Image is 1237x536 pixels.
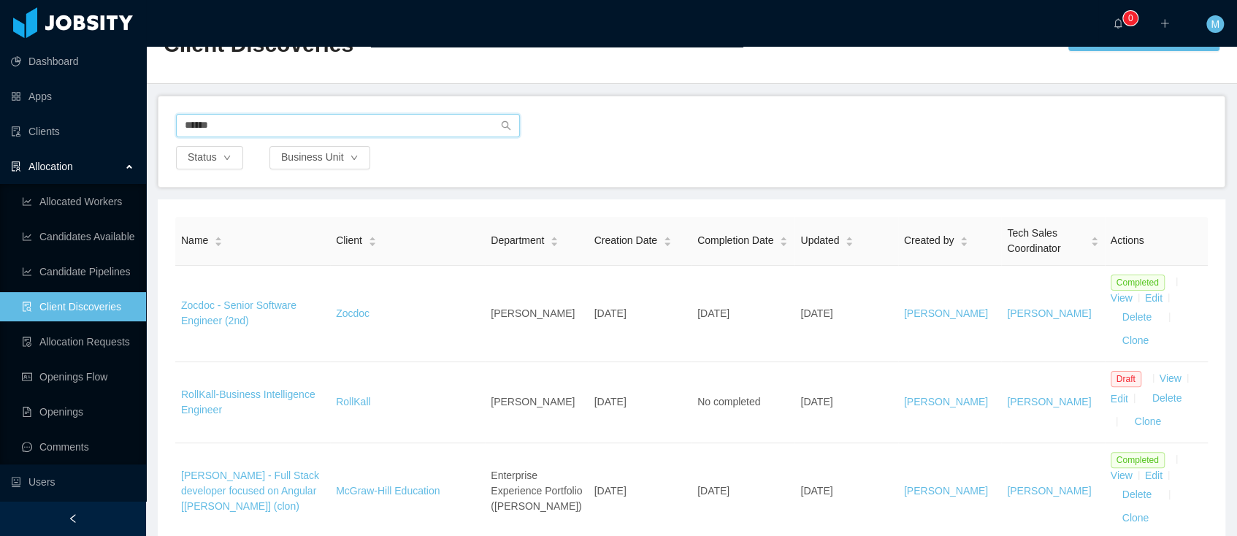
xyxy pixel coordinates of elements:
a: icon: robotUsers [11,467,134,497]
i: icon: caret-down [846,240,854,245]
div: Sort [368,234,377,245]
a: icon: file-searchClient Discoveries [22,292,134,321]
td: [DATE] [589,266,692,362]
a: Edit [1145,470,1163,481]
a: [PERSON_NAME] [904,396,988,407]
td: [DATE] [794,266,897,362]
i: icon: caret-down [960,240,968,245]
button: Delete [1111,306,1163,329]
a: [PERSON_NAME] [904,485,988,497]
i: icon: plus [1160,18,1170,28]
span: Client [336,233,362,248]
a: [PERSON_NAME] [1007,396,1091,407]
i: icon: caret-down [780,240,788,245]
i: icon: caret-up [846,235,854,240]
span: Completed [1111,275,1165,291]
a: Edit [1145,292,1163,304]
div: Sort [779,234,788,245]
button: Clone [1111,507,1161,530]
div: Sort [550,234,559,245]
span: Tech Sales Coordinator [1007,226,1084,256]
div: Sort [1090,234,1099,245]
a: View [1111,292,1133,304]
td: [DATE] [692,266,794,362]
a: icon: file-doneAllocation Requests [22,327,134,356]
i: icon: caret-up [215,235,223,240]
a: Edit [1111,392,1128,404]
sup: 0 [1123,11,1138,26]
span: Actions [1111,234,1144,246]
td: No completed [692,362,794,443]
a: RollKall-Business Intelligence Engineer [181,388,315,416]
a: RollKall [336,396,370,407]
a: View [1160,372,1182,384]
a: icon: line-chartCandidate Pipelines [22,257,134,286]
span: Draft [1111,371,1141,387]
i: icon: caret-up [551,235,559,240]
div: Sort [960,234,968,245]
a: [PERSON_NAME] [1007,485,1091,497]
a: View [1111,470,1133,481]
span: Creation Date [594,233,657,248]
a: Zocdoc [336,307,369,319]
span: Updated [800,233,839,248]
i: icon: caret-down [1090,240,1098,245]
a: Zocdoc - Senior Software Engineer (2nd) [181,299,296,326]
td: [PERSON_NAME] [485,266,588,362]
a: [PERSON_NAME] [1007,307,1091,319]
a: [PERSON_NAME] - Full Stack developer focused on Angular [[PERSON_NAME]] (clon) [181,470,319,512]
a: [PERSON_NAME] [904,307,988,319]
button: Delete [1141,387,1193,410]
span: Allocation [28,161,73,172]
td: [DATE] [589,362,692,443]
a: icon: messageComments [22,432,134,462]
a: icon: pie-chartDashboard [11,47,134,76]
span: Created by [904,233,954,248]
i: icon: caret-up [1090,235,1098,240]
button: Statusicon: down [176,146,243,169]
button: Clone [1123,410,1173,434]
button: Business Uniticon: down [269,146,370,169]
button: Clone [1111,329,1161,353]
i: icon: caret-down [215,240,223,245]
span: Name [181,233,208,248]
i: icon: caret-down [368,240,376,245]
span: M [1211,15,1219,33]
div: Sort [845,234,854,245]
div: Sort [663,234,672,245]
a: icon: auditClients [11,117,134,146]
td: [DATE] [794,362,897,443]
i: icon: solution [11,161,21,172]
span: Completion Date [697,233,773,248]
a: icon: appstoreApps [11,82,134,111]
a: icon: file-textOpenings [22,397,134,426]
a: McGraw-Hill Education [336,485,440,497]
i: icon: caret-down [551,240,559,245]
a: icon: line-chartCandidates Available [22,222,134,251]
a: icon: line-chartAllocated Workers [22,187,134,216]
i: icon: bell [1113,18,1123,28]
i: icon: caret-up [368,235,376,240]
a: icon: idcardOpenings Flow [22,362,134,391]
i: icon: search [501,120,511,131]
div: Sort [214,234,223,245]
button: Delete [1111,483,1163,507]
i: icon: caret-up [960,235,968,240]
i: icon: caret-down [663,240,671,245]
td: [PERSON_NAME] [485,362,588,443]
i: icon: caret-up [780,235,788,240]
i: icon: caret-up [663,235,671,240]
span: Completed [1111,452,1165,468]
span: Department [491,233,544,248]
